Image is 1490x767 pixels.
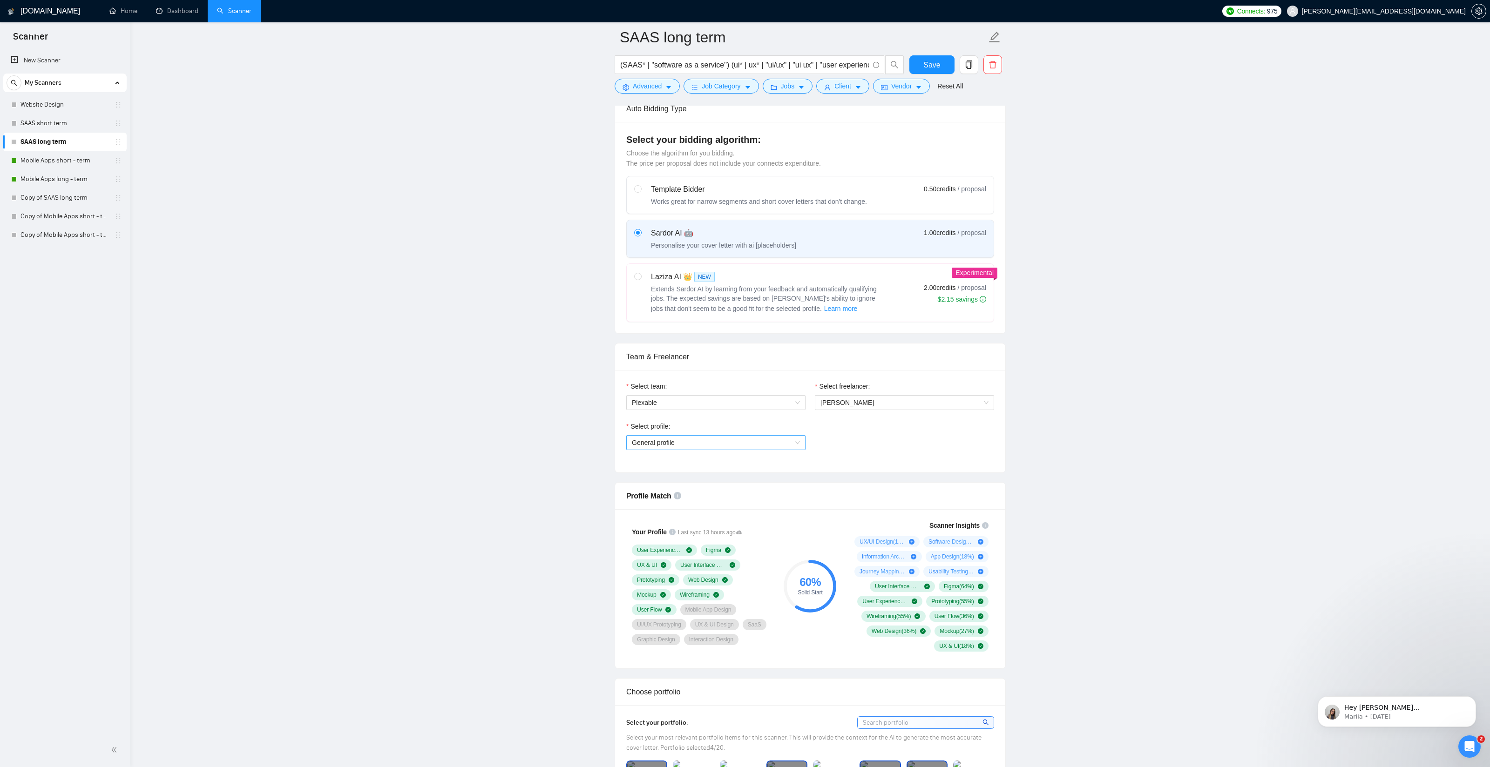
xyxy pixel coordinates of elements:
[109,7,137,15] a: homeHome
[678,528,742,537] span: Last sync 13 hours ago
[978,584,983,589] span: check-circle
[637,636,675,643] span: Graphic Design
[867,612,911,620] span: Wireframing ( 55 %)
[1267,6,1277,16] span: 975
[115,231,122,239] span: holder
[771,84,777,91] span: folder
[891,81,912,91] span: Vendor
[7,75,21,90] button: search
[651,241,796,250] div: Personalise your cover letter with ai [placeholders]
[860,568,905,575] span: Journey Mapping ( 18 %)
[637,591,657,599] span: Mockup
[651,228,796,239] div: Sardor AI 🤖
[928,568,974,575] span: Usability Testing ( 18 %)
[626,149,821,167] span: Choose the algorithm for you bidding. The price per proposal does not include your connects expen...
[1458,735,1481,758] iframe: Intercom live chat
[886,61,903,69] span: search
[944,583,974,590] span: Figma ( 64 %)
[691,84,698,91] span: bars
[637,561,657,569] span: UX & UI
[20,133,109,151] a: SAAS long term
[924,584,930,589] span: check-circle
[626,343,994,370] div: Team & Freelancer
[931,553,974,560] span: App Design ( 18 %)
[626,679,994,705] div: Choose portfolio
[978,643,983,649] span: check-circle
[929,522,980,529] span: Scanner Insights
[958,228,986,237] span: / proposal
[713,592,719,598] span: check-circle
[651,271,884,283] div: Laziza AI
[680,591,710,599] span: Wireframing
[665,84,672,91] span: caret-down
[824,303,858,314] button: Laziza AI NEWExtends Sardor AI by learning from your feedback and automatically qualifying jobs. ...
[855,84,861,91] span: caret-down
[637,576,665,584] span: Prototyping
[909,569,914,574] span: plus-circle
[1477,735,1485,743] span: 2
[25,74,61,92] span: My Scanners
[626,719,688,727] span: Select your portfolio:
[6,30,55,49] span: Scanner
[955,269,994,276] span: Experimental
[885,55,904,74] button: search
[820,399,874,406] span: [PERSON_NAME]
[931,598,974,605] span: Prototyping ( 55 %)
[632,396,800,410] span: Plexable
[669,577,674,583] span: check-circle
[615,79,680,94] button: settingAdvancedcaret-down
[798,84,805,91] span: caret-down
[630,421,670,431] span: Select profile:
[960,55,978,74] button: copy
[1471,4,1486,19] button: setting
[1289,8,1296,14] span: user
[11,51,119,70] a: New Scanner
[686,547,692,553] span: check-circle
[725,547,731,553] span: check-circle
[935,612,974,620] span: User Flow ( 36 %)
[115,157,122,164] span: holder
[20,151,109,170] a: Mobile Apps short - term
[637,621,681,628] span: UI/UX Prototyping
[911,554,916,559] span: plus-circle
[958,184,986,194] span: / proposal
[784,590,836,595] div: Solid Start
[637,606,662,613] span: User Flow
[3,74,127,244] li: My Scanners
[860,538,905,545] span: UX/UI Design ( 100 %)
[20,114,109,133] a: SAAS short term
[781,81,795,91] span: Jobs
[620,26,987,49] input: Scanner name...
[706,546,721,554] span: Figma
[637,546,683,554] span: User Experience Design
[928,538,974,545] span: Software Design ( 55 %)
[920,628,926,634] span: check-circle
[858,717,994,728] input: Search portfolio
[980,296,986,303] span: info-circle
[978,569,983,574] span: plus-circle
[909,55,955,74] button: Save
[20,226,109,244] a: Copy of Mobile Apps short - term
[111,745,120,754] span: double-left
[982,717,990,727] span: search
[816,79,869,94] button: userClientcaret-down
[924,228,955,238] span: 1.00 credits
[722,577,728,583] span: check-circle
[702,81,740,91] span: Job Category
[115,138,122,146] span: holder
[8,4,14,19] img: logo
[748,621,761,628] span: SaaS
[923,59,940,71] span: Save
[156,7,198,15] a: dashboardDashboard
[661,562,666,568] span: check-circle
[684,79,759,94] button: barsJob Categorycaret-down
[875,583,921,590] span: User Interface Design ( 73 %)
[688,576,718,584] span: Web Design
[872,627,916,635] span: Web Design ( 36 %)
[683,271,692,283] span: 👑
[960,61,978,69] span: copy
[984,61,1002,69] span: delete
